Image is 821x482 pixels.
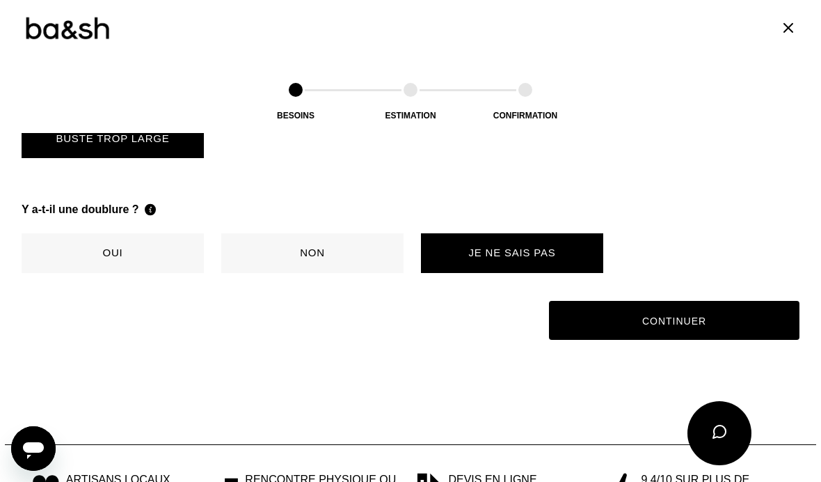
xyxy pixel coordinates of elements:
[145,203,156,216] img: Information doublure
[11,426,56,471] iframe: Bouton de lancement de la fenêtre de messagerie
[22,233,204,273] button: Oui
[22,203,156,216] p: Y a-t-il une doublure ?
[549,301,799,340] button: Continuer
[421,233,603,273] button: Je ne sais pas
[341,111,480,120] div: Estimation
[24,15,110,41] img: Logo ba&sh by Tilli
[226,111,365,120] div: Besoins
[22,118,204,158] button: Buste trop large
[221,233,404,273] button: Non
[456,111,595,120] div: Confirmation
